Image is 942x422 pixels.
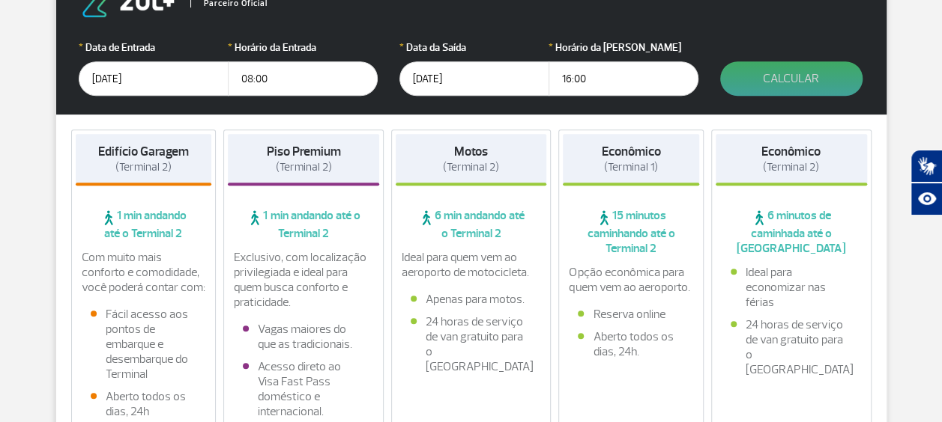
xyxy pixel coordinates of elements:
span: (Terminal 2) [115,160,172,174]
input: hh:mm [549,61,698,96]
strong: Motos [454,144,488,159]
li: 24 horas de serviço de van gratuito para o [GEOGRAPHIC_DATA] [411,314,532,374]
span: 6 minutos de caminhada até o [GEOGRAPHIC_DATA] [716,208,867,256]
span: 1 min andando até o Terminal 2 [228,208,379,241]
p: Ideal para quem vem ao aeroporto de motocicleta. [402,250,541,280]
li: 24 horas de serviço de van gratuito para o [GEOGRAPHIC_DATA] [731,317,852,377]
label: Data da Saída [399,40,549,55]
strong: Piso Premium [266,144,340,159]
span: (Terminal 2) [275,160,331,174]
label: Data de Entrada [79,40,229,55]
input: dd/mm/aaaa [399,61,549,96]
span: (Terminal 2) [763,160,819,174]
span: (Terminal 1) [604,160,658,174]
p: Opção econômica para quem vem ao aeroporto. [569,265,693,295]
button: Abrir recursos assistivos. [911,183,942,215]
div: Plugin de acessibilidade da Hand Talk. [911,150,942,215]
p: Exclusivo, com localização privilegiada e ideal para quem busca conforto e praticidade. [234,250,373,310]
li: Apenas para motos. [411,292,532,307]
strong: Econômico [761,144,821,159]
span: (Terminal 2) [443,160,499,174]
li: Ideal para economizar nas férias [731,265,852,310]
input: hh:mm [228,61,378,96]
li: Aberto todos os dias, 24h. [578,329,684,359]
strong: Econômico [602,144,661,159]
button: Calcular [720,61,863,96]
label: Horário da Entrada [228,40,378,55]
input: dd/mm/aaaa [79,61,229,96]
li: Reserva online [578,307,684,322]
label: Horário da [PERSON_NAME] [549,40,698,55]
li: Fácil acesso aos pontos de embarque e desembarque do Terminal [91,307,197,382]
button: Abrir tradutor de língua de sinais. [911,150,942,183]
span: 6 min andando até o Terminal 2 [396,208,547,241]
strong: Edifício Garagem [98,144,189,159]
p: Com muito mais conforto e comodidade, você poderá contar com: [82,250,206,295]
li: Vagas maiores do que as tradicionais. [243,322,364,352]
span: 1 min andando até o Terminal 2 [76,208,212,241]
li: Aberto todos os dias, 24h [91,389,197,419]
span: 15 minutos caminhando até o Terminal 2 [563,208,699,256]
li: Acesso direto ao Visa Fast Pass doméstico e internacional. [243,359,364,419]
